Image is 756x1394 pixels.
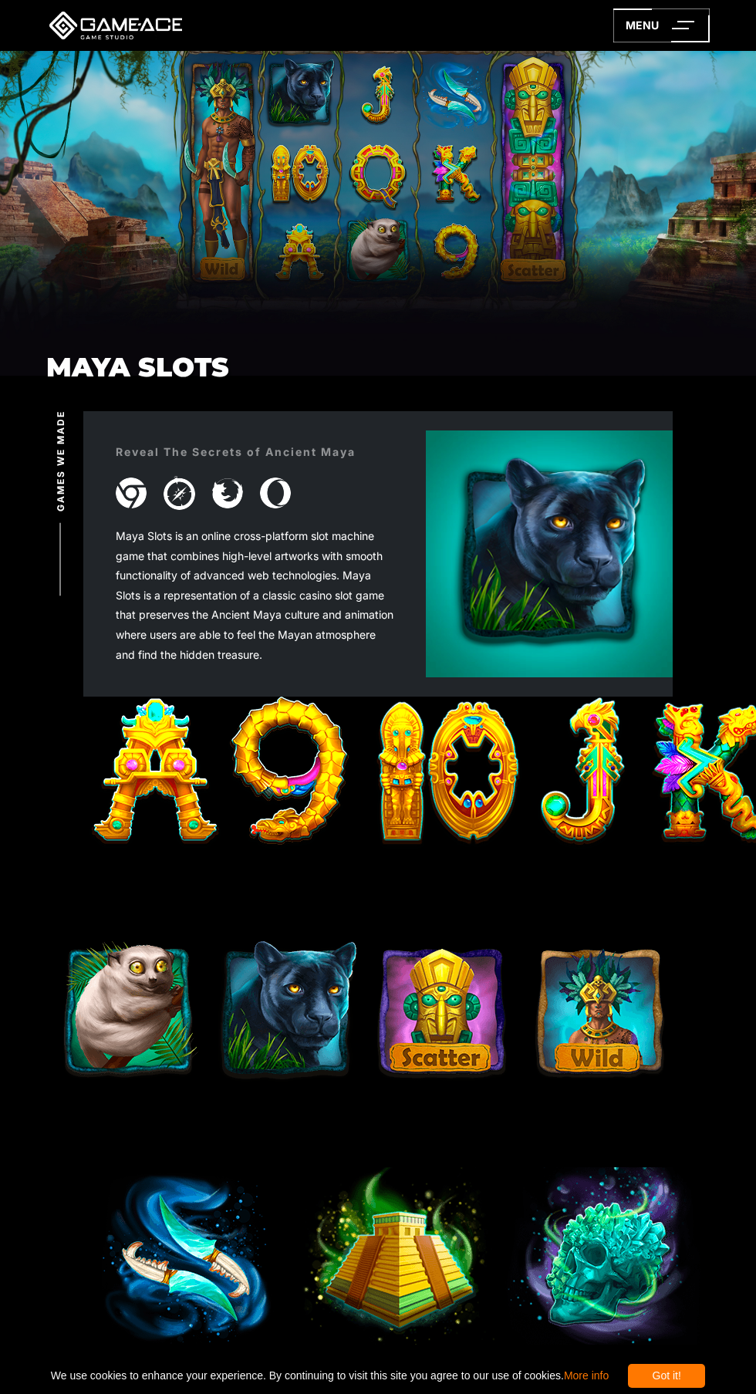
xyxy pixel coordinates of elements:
img: Image — Reveal The Secrets of Ancient Maya [212,478,243,508]
span: Games we made [54,410,68,511]
img: 2D art for slot development, symbol 3 [83,1167,700,1345]
a: menu [613,8,710,42]
img: Image — Reveal The Secrets of Ancient Maya [116,478,147,508]
a: More info [564,1369,609,1382]
img: Image — Reveal The Secrets of Ancient Maya [164,476,195,510]
div: Got it! [628,1364,705,1388]
span: We use cookies to enhance your experience. By continuing to visit this site you agree to our use ... [51,1364,609,1388]
div: Maya Slots is an online cross-platform slot machine game that combines high-level artworks with s... [116,526,393,664]
h1: Maya Slots [46,353,229,383]
img: Image — Reveal The Secrets of Ancient Maya [260,478,291,508]
div: Reveal The Secrets of Ancient Maya [116,444,356,460]
img: Maya slot development project icon [426,430,673,677]
img: 2D art for slot development, symbol 2 [56,936,673,1090]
